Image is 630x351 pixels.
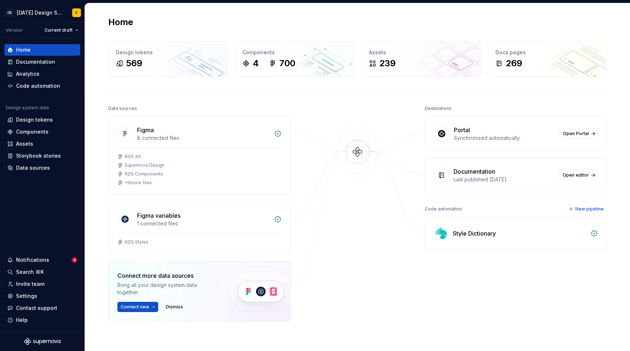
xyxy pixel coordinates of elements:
div: Code automation [16,82,60,90]
div: Figma [137,126,154,134]
div: Home [16,46,31,54]
a: Components [4,126,80,138]
div: Contact support [16,304,57,312]
a: Code automation [4,80,80,92]
div: Settings [16,292,37,300]
div: Supernova Design [125,162,164,168]
div: Style Dictionary [453,229,496,238]
span: Dismiss [166,304,183,310]
div: Documentation [454,167,495,176]
div: 4 [253,58,259,69]
div: KDS Styles [125,239,148,245]
div: Last published [DATE] [454,176,555,183]
button: Contact support [4,302,80,314]
a: Data sources [4,162,80,174]
div: 700 [279,58,295,69]
button: Connect new [117,302,158,312]
span: 4 [71,257,77,263]
a: Docs pages269 [488,41,607,77]
div: 239 [379,58,396,69]
div: Invite team [16,280,44,288]
a: Documentation [4,56,80,68]
div: Search ⌘K [16,268,44,276]
a: Analytics [4,68,80,80]
div: KDS Art [125,154,141,159]
a: Components4700 [235,41,354,77]
div: + 5 more files [125,180,152,186]
button: Notifications4 [4,254,80,266]
div: CK [5,8,14,17]
span: New pipeline [575,206,604,212]
a: Open Portal [560,129,598,139]
button: New pipeline [566,204,607,214]
button: Current draft [41,25,82,35]
div: Figma variables [137,211,180,220]
div: 569 [126,58,142,69]
a: Figma variables1 connected filesKDS Styles [108,202,291,254]
div: Analytics [16,70,39,78]
div: F [75,10,78,16]
div: Storybook stories [16,152,61,159]
div: Data sources [108,103,137,114]
a: Design tokens569 [108,41,227,77]
div: Components [16,128,48,135]
a: Assets239 [361,41,481,77]
div: Documentation [16,58,55,66]
span: Open editor [563,172,589,178]
div: Bring all your design system data together. [117,281,216,296]
div: Destinations [425,103,452,114]
div: 1 connected files [137,220,270,227]
div: Design system data [6,105,49,111]
a: Open editor [559,170,598,180]
div: Notifications [16,256,49,264]
span: Connect new [121,304,149,310]
button: Dismiss [163,302,186,312]
a: Settings [4,290,80,302]
button: Help [4,314,80,326]
a: Figma8 connected filesKDS ArtSupernova DesignKDS Components+5more files [108,117,291,195]
div: [DATE] Design System [17,9,63,16]
a: Invite team [4,278,80,290]
div: Assets [16,140,33,147]
div: Version [6,27,23,33]
div: Data sources [16,164,50,171]
div: Design tokens [16,116,53,123]
button: Search ⌘K [4,266,80,278]
a: Storybook stories [4,150,80,162]
div: Design tokens [116,49,220,56]
a: Assets [4,138,80,150]
button: CK[DATE] Design SystemF [1,5,83,20]
div: KDS Components [125,171,163,177]
a: Design tokens [4,114,80,126]
div: Docs pages [495,49,599,56]
a: Home [4,44,80,56]
div: Synchronized automatically [454,134,555,142]
svg: Supernova Logo [24,338,61,345]
div: 269 [506,58,522,69]
div: Help [16,316,28,324]
h2: Home [108,16,133,28]
div: Assets [369,49,473,56]
div: Connect more data sources [117,271,216,280]
span: Open Portal [563,131,589,137]
div: Components [242,49,346,56]
div: Portal [454,126,470,134]
div: Code automation [425,204,462,214]
span: Current draft [44,27,73,33]
div: 8 connected files [137,134,270,142]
